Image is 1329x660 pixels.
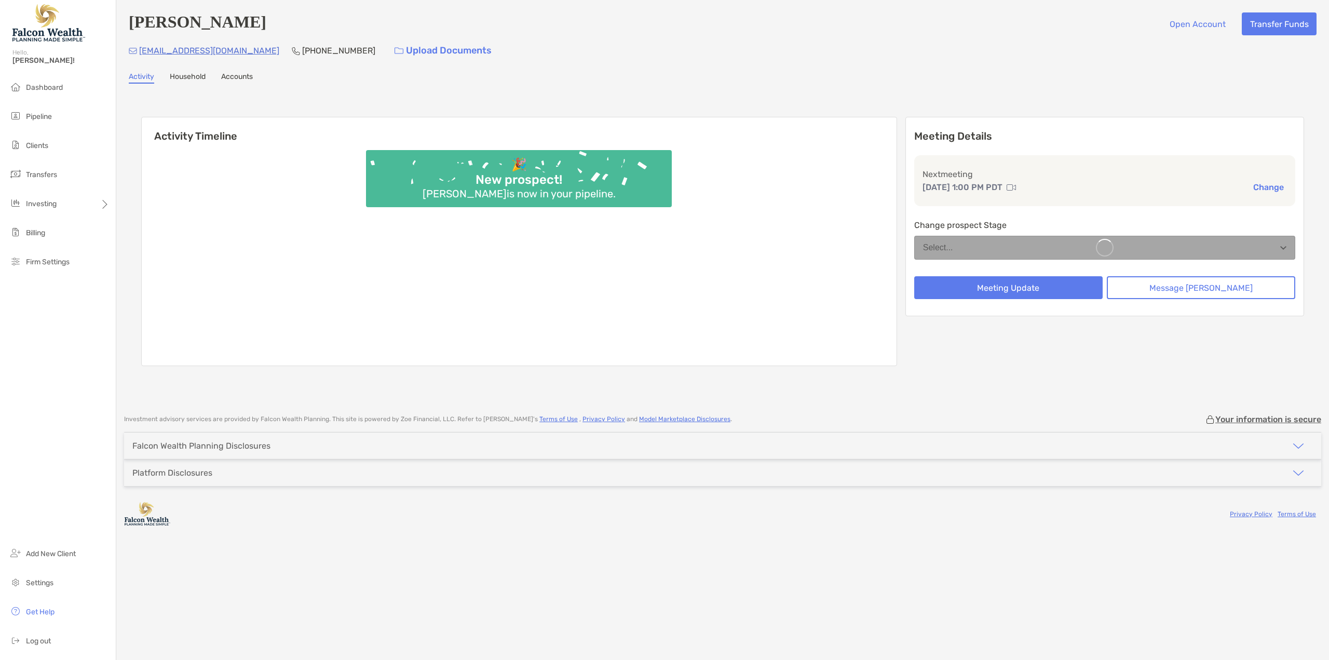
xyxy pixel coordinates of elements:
div: Platform Disclosures [132,468,212,478]
span: Billing [26,228,45,237]
button: Open Account [1161,12,1233,35]
h4: [PERSON_NAME] [129,12,266,35]
span: Dashboard [26,83,63,92]
a: Terms of Use [539,415,578,423]
span: Log out [26,637,51,645]
button: Transfer Funds [1242,12,1317,35]
span: Firm Settings [26,258,70,266]
p: Meeting Details [914,130,1295,143]
a: Activity [129,72,154,84]
img: button icon [395,47,403,55]
p: [EMAIL_ADDRESS][DOMAIN_NAME] [139,44,279,57]
img: get-help icon [9,605,22,617]
img: billing icon [9,226,22,238]
img: icon arrow [1292,440,1305,452]
span: Add New Client [26,549,76,558]
img: dashboard icon [9,80,22,93]
span: Transfers [26,170,57,179]
a: Privacy Policy [582,415,625,423]
a: Terms of Use [1278,510,1316,518]
span: [PERSON_NAME]! [12,56,110,65]
img: company logo [124,502,171,526]
img: transfers icon [9,168,22,180]
img: add_new_client icon [9,547,22,559]
img: settings icon [9,576,22,588]
img: investing icon [9,197,22,209]
p: [PHONE_NUMBER] [302,44,375,57]
button: Message [PERSON_NAME] [1107,276,1295,299]
img: icon arrow [1292,467,1305,479]
a: Accounts [221,72,253,84]
span: Settings [26,578,53,587]
p: Change prospect Stage [914,219,1295,232]
p: Investment advisory services are provided by Falcon Wealth Planning . This site is powered by Zoe... [124,415,732,423]
a: Privacy Policy [1230,510,1272,518]
img: logout icon [9,634,22,646]
img: firm-settings icon [9,255,22,267]
img: Phone Icon [292,47,300,55]
img: pipeline icon [9,110,22,122]
button: Change [1250,182,1287,193]
img: Email Icon [129,48,137,54]
span: Get Help [26,608,55,616]
div: [PERSON_NAME] is now in your pipeline. [418,187,620,200]
p: [DATE] 1:00 PM PDT [923,181,1002,194]
span: Clients [26,141,48,150]
div: New prospect! [471,172,566,187]
a: Upload Documents [388,39,498,62]
p: Next meeting [923,168,1287,181]
span: Investing [26,199,57,208]
span: Pipeline [26,112,52,121]
img: communication type [1007,183,1016,192]
button: Meeting Update [914,276,1103,299]
a: Model Marketplace Disclosures [639,415,730,423]
p: Your information is secure [1215,414,1321,424]
div: Falcon Wealth Planning Disclosures [132,441,270,451]
div: 🎉 [507,157,531,172]
a: Household [170,72,206,84]
img: Falcon Wealth Planning Logo [12,4,85,42]
h6: Activity Timeline [142,117,897,142]
img: clients icon [9,139,22,151]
